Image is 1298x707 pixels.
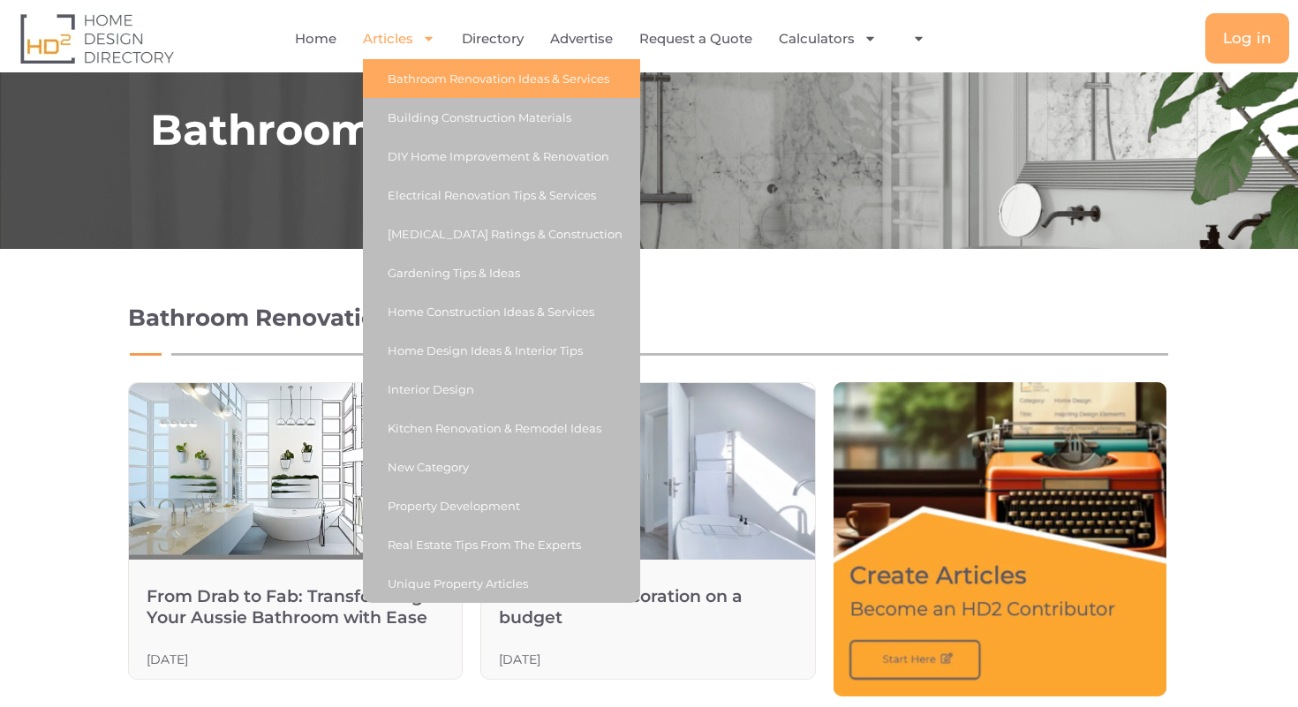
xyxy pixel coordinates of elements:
a: Property Development [363,486,640,525]
a: Electrical Renovation Tips & Services [363,176,640,214]
a: Home Design Ideas & Interior Tips [363,331,640,370]
h2: Bathrooms [150,103,396,156]
ul: Articles [363,59,640,603]
a: Unique Property Articles [363,564,640,603]
a: New Category [363,448,640,486]
a: Home Construction Ideas & Services [363,292,640,331]
a: Directory [462,19,524,59]
a: Request a Quote [639,19,752,59]
a: Bathroom Renovation Ideas & Services [363,59,640,98]
a: Bathroom redecoration on a budget [499,586,743,628]
a: Gardening Tips & Ideas [363,253,640,292]
a: From Drab to Fab: Transforming Your Aussie Bathroom with Ease [147,586,427,628]
a: Log in [1205,13,1289,64]
a: Calculators [779,19,877,59]
h1: Bathroom Renovation Ideas & Services [128,302,909,334]
nav: Menu [265,19,970,59]
h3: [DATE] [147,653,188,666]
a: Building Construction Materials [363,98,640,137]
a: Kitchen Renovation & Remodel Ideas [363,409,640,448]
img: Create Articles [834,382,1167,696]
h3: [DATE] [499,653,540,666]
a: Real Estate Tips From The Experts [363,525,640,564]
a: DIY Home Improvement & Renovation [363,137,640,176]
a: Articles [363,19,435,59]
a: Advertise [550,19,613,59]
a: [MEDICAL_DATA] Ratings & Construction [363,214,640,253]
a: Interior Design [363,370,640,409]
span: Log in [1223,31,1272,46]
a: Home [295,19,336,59]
